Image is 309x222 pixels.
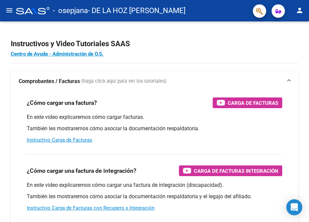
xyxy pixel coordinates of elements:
p: También les mostraremos cómo asociar la documentación respaldatoria y el legajo del afiliado. [27,193,282,200]
p: También les mostraremos cómo asociar la documentación respaldatoria. [27,125,282,132]
a: Instructivo Carga de Facturas con Recupero x Integración [27,205,154,211]
span: Carga de Facturas [228,99,278,107]
span: - osepjana [53,3,88,18]
button: Carga de Facturas [213,97,282,108]
span: (haga click aquí para ver los tutoriales) [81,78,167,85]
strong: Comprobantes / Facturas [19,78,80,85]
span: - DE LA HOZ [PERSON_NAME] [88,3,186,18]
p: En este video explicaremos cómo cargar una factura de integración (discapacidad). [27,181,282,189]
a: Centro de Ayuda - Administración de O.S. [11,51,103,57]
mat-icon: menu [5,6,13,14]
h3: ¿Cómo cargar una factura? [27,98,97,107]
h3: ¿Cómo cargar una factura de integración? [27,166,136,175]
button: Carga de Facturas Integración [179,165,282,176]
a: Instructivo Carga de Facturas [27,137,92,143]
p: En este video explicaremos cómo cargar facturas. [27,114,282,121]
span: Carga de Facturas Integración [194,167,278,175]
h2: Instructivos y Video Tutoriales SAAS [11,38,298,50]
mat-icon: person [296,6,304,14]
div: Open Intercom Messenger [286,199,302,215]
mat-expansion-panel-header: Comprobantes / Facturas (haga click aquí para ver los tutoriales) [11,71,298,92]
